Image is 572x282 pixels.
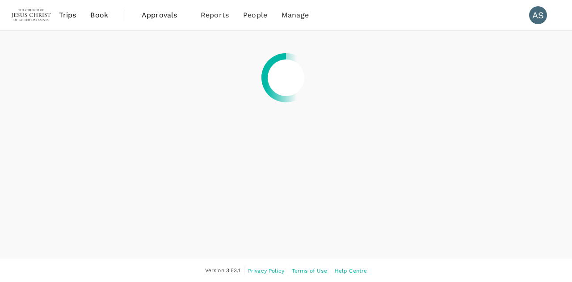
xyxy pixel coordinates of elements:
span: People [243,10,267,21]
span: Terms of Use [292,268,327,274]
span: Approvals [142,10,186,21]
span: Privacy Policy [248,268,284,274]
a: Privacy Policy [248,266,284,276]
a: Help Centre [335,266,367,276]
span: Manage [282,10,309,21]
span: Trips [59,10,76,21]
a: Terms of Use [292,266,327,276]
span: Help Centre [335,268,367,274]
span: Version 3.53.1 [205,266,240,275]
span: Reports [201,10,229,21]
img: The Malaysian Church of Jesus Christ of Latter-day Saints [11,5,52,25]
span: Book [90,10,108,21]
div: AS [529,6,547,24]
